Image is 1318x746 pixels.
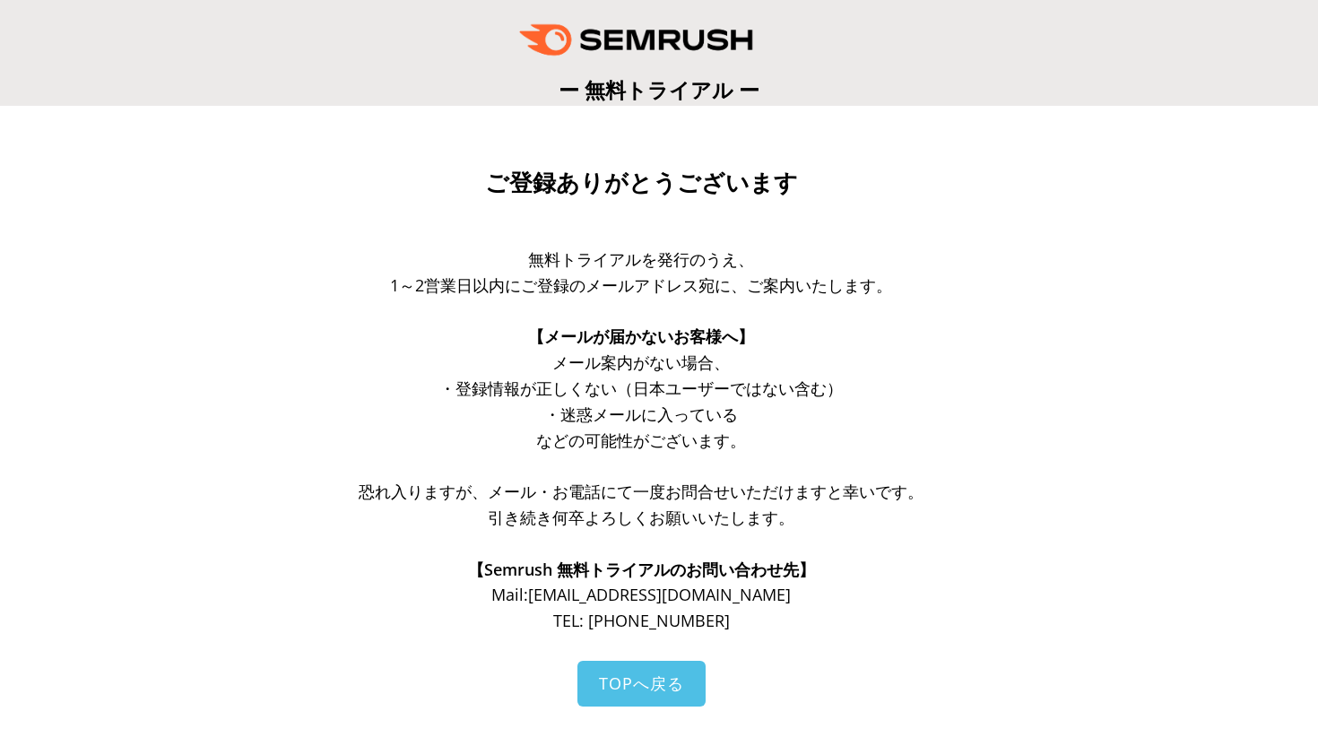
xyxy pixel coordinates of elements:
[491,584,791,605] span: Mail: [EMAIL_ADDRESS][DOMAIN_NAME]
[552,351,730,373] span: メール案内がない場合、
[577,661,706,707] a: TOPへ戻る
[359,481,923,502] span: 恐れ入りますが、メール・お電話にて一度お問合せいただけますと幸いです。
[553,610,730,631] span: TEL: [PHONE_NUMBER]
[536,429,746,451] span: などの可能性がございます。
[528,248,754,270] span: 無料トライアルを発行のうえ、
[528,325,754,347] span: 【メールが届かないお客様へ】
[559,75,759,104] span: ー 無料トライアル ー
[488,507,794,528] span: 引き続き何卒よろしくお願いいたします。
[544,403,738,425] span: ・迷惑メールに入っている
[599,672,684,694] span: TOPへ戻る
[468,559,815,580] span: 【Semrush 無料トライアルのお問い合わせ先】
[439,377,843,399] span: ・登録情報が正しくない（日本ユーザーではない含む）
[485,169,798,196] span: ご登録ありがとうございます
[390,274,892,296] span: 1～2営業日以内にご登録のメールアドレス宛に、ご案内いたします。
